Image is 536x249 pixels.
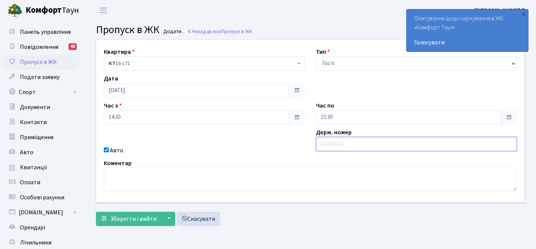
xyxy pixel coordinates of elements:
span: Квитанції [20,163,47,172]
a: Квитанції [4,160,79,175]
img: logo.png [8,3,23,18]
a: [PERSON_NAME] П. [475,6,527,15]
label: Час з [104,101,122,110]
span: Особові рахунки [20,193,64,202]
a: Документи [4,100,79,115]
span: Подати заявку [20,73,59,81]
a: Скасувати [176,212,220,226]
label: Держ. номер [316,128,352,137]
a: Пропуск в ЖК [4,55,79,70]
b: КТ [109,60,115,67]
div: Опитування щодо паркування в ЖК «Комфорт Таун» [407,9,528,52]
a: Контакти [4,115,79,130]
span: Авто [20,148,33,156]
a: Подати заявку [4,70,79,85]
span: Документи [20,103,50,111]
span: Таун [26,4,79,17]
span: Пропуск в ЖК [222,28,252,35]
label: Тип [316,47,330,56]
div: 48 [68,43,77,50]
a: Авто [4,145,79,160]
small: Додати . [162,29,184,35]
input: AA0001AA [316,137,517,151]
a: Назад до всіхПропуск в ЖК [187,28,252,35]
a: Орендарі [4,220,79,235]
a: Оплати [4,175,79,190]
a: Спорт [4,85,79,100]
span: Контакти [20,118,47,126]
button: Зберегти і вийти [96,212,161,226]
a: Голосувати [414,38,521,47]
span: <b>КТ</b>&nbsp;&nbsp;&nbsp;&nbsp;16-171 [109,60,295,67]
span: Орендарі [20,223,45,232]
span: Приміщення [20,133,53,141]
label: Авто [110,146,123,155]
span: Панель управління [20,28,71,36]
span: Пропуск в ЖК [20,58,57,66]
span: Повідомлення [20,43,58,51]
span: Пропуск в ЖК [96,22,159,37]
span: Лічильники [20,238,52,247]
label: Коментар [104,159,132,168]
span: <b>КТ</b>&nbsp;&nbsp;&nbsp;&nbsp;16-171 [104,56,305,71]
a: [DOMAIN_NAME] [4,205,79,220]
span: Зберегти і вийти [110,215,156,223]
a: Повідомлення48 [4,39,79,55]
b: Комфорт [26,4,62,16]
span: Оплати [20,178,40,187]
label: Час по [316,101,334,110]
div: × [520,10,527,18]
button: Переключити навігацію [94,4,113,17]
a: Панель управління [4,24,79,39]
a: Особові рахунки [4,190,79,205]
label: Дата [104,74,118,83]
label: Квартира [104,47,135,56]
a: Приміщення [4,130,79,145]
